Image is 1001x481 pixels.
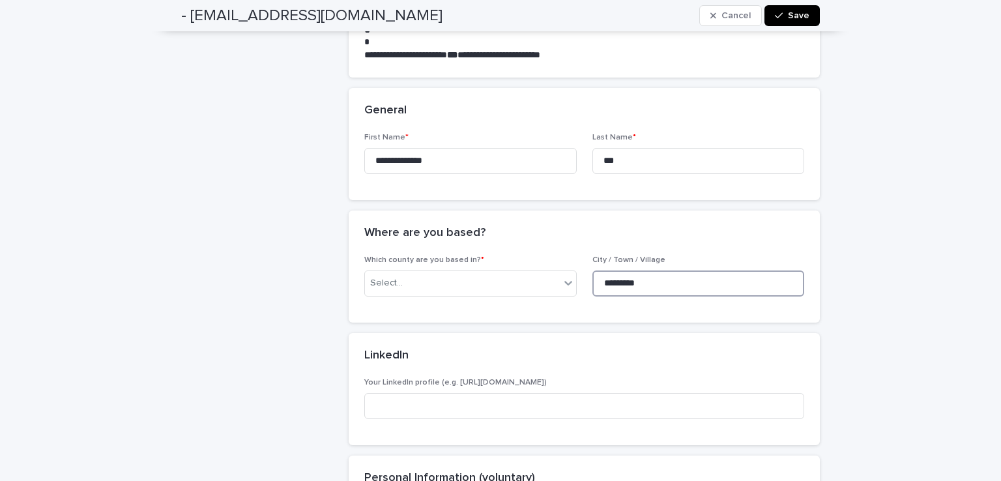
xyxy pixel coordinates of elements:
[364,349,409,363] h2: LinkedIn
[364,104,407,118] h2: General
[370,276,403,290] div: Select...
[764,5,820,26] button: Save
[592,256,665,264] span: City / Town / Village
[592,134,636,141] span: Last Name
[699,5,762,26] button: Cancel
[364,226,486,241] h2: Where are you based?
[364,134,409,141] span: First Name
[788,11,809,20] span: Save
[721,11,751,20] span: Cancel
[181,7,442,25] h2: - [EMAIL_ADDRESS][DOMAIN_NAME]
[364,256,484,264] span: Which county are you based in?
[364,379,547,386] span: Your LinkedIn profile (e.g. [URL][DOMAIN_NAME])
